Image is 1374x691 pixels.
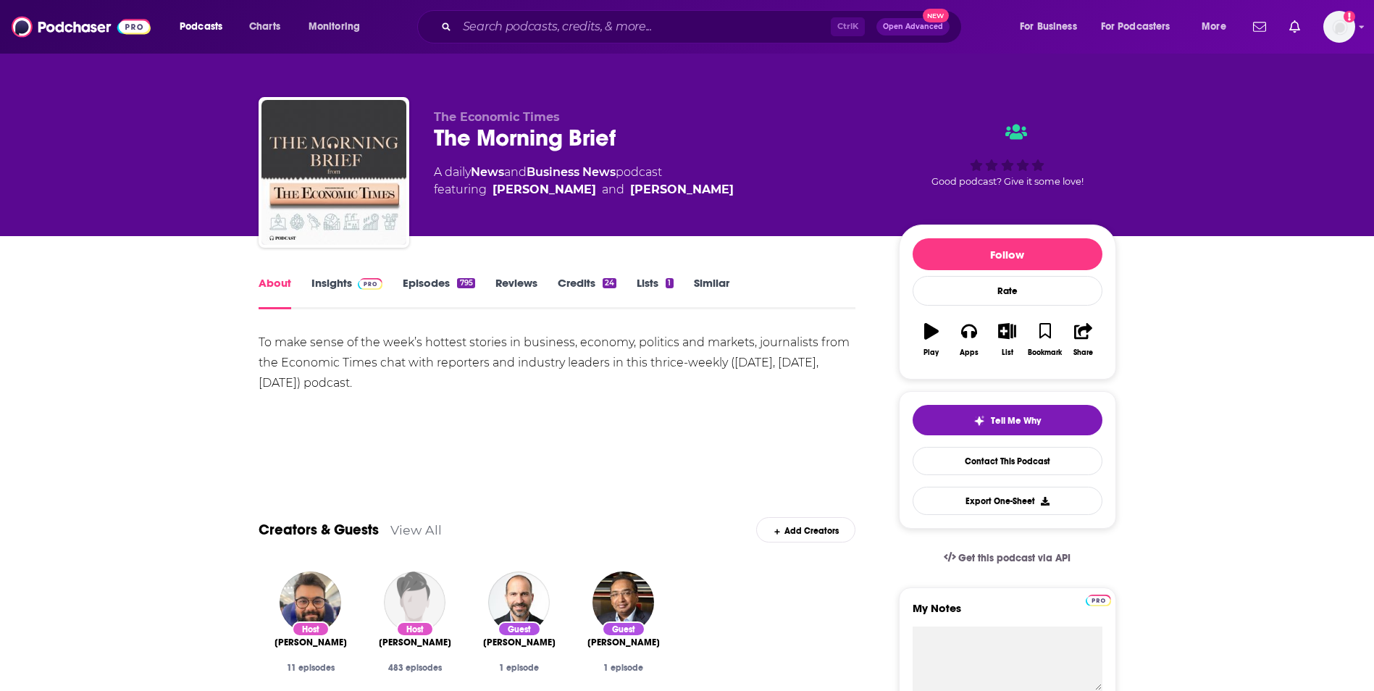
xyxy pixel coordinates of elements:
[913,314,950,366] button: Play
[602,181,624,198] span: and
[240,15,289,38] a: Charts
[434,181,734,198] span: featuring
[960,348,979,357] div: Apps
[592,571,654,633] img: Sameer Nair
[913,601,1102,627] label: My Notes
[587,637,660,648] span: [PERSON_NAME]
[471,165,504,179] a: News
[396,621,434,637] div: Host
[457,278,474,288] div: 795
[913,447,1102,475] a: Contact This Podcast
[483,637,556,648] span: [PERSON_NAME]
[309,17,360,37] span: Monitoring
[275,637,347,648] a: Anirban Chowdhury
[1283,14,1306,39] a: Show notifications dropdown
[504,165,527,179] span: and
[1323,11,1355,43] span: Logged in as headlandconsultancy
[379,637,451,648] span: [PERSON_NAME]
[483,637,556,648] a: Dara Khosrowshahi
[1092,15,1191,38] button: open menu
[1020,17,1077,37] span: For Business
[913,238,1102,270] button: Follow
[1323,11,1355,43] button: Show profile menu
[1086,595,1111,606] img: Podchaser Pro
[180,17,222,37] span: Podcasts
[913,405,1102,435] button: tell me why sparkleTell Me Why
[950,314,988,366] button: Apps
[12,13,151,41] img: Podchaser - Follow, Share and Rate Podcasts
[434,110,560,124] span: The Economic Times
[495,276,537,309] a: Reviews
[249,17,280,37] span: Charts
[1344,11,1355,22] svg: Add a profile image
[311,276,383,309] a: InsightsPodchaser Pro
[270,663,351,673] div: 11 episodes
[932,540,1083,576] a: Get this podcast via API
[498,621,541,637] div: Guest
[587,637,660,648] a: Sameer Nair
[298,15,379,38] button: open menu
[493,181,596,198] a: Arijit Barman
[883,23,943,30] span: Open Advanced
[259,521,379,539] a: Creators & Guests
[457,15,831,38] input: Search podcasts, credits, & more...
[831,17,865,36] span: Ctrl K
[169,15,241,38] button: open menu
[390,522,442,537] a: View All
[280,571,341,633] img: Anirban Chowdhury
[1191,15,1244,38] button: open menu
[991,415,1041,427] span: Tell Me Why
[379,637,451,648] a: Arijit Barman
[1026,314,1064,366] button: Bookmark
[603,278,616,288] div: 24
[1323,11,1355,43] img: User Profile
[666,278,673,288] div: 1
[1010,15,1095,38] button: open menu
[1002,348,1013,357] div: List
[630,181,734,198] a: Anirban Chowdhury
[602,621,645,637] div: Guest
[431,10,976,43] div: Search podcasts, credits, & more...
[374,663,456,673] div: 483 episodes
[637,276,673,309] a: Lists1
[1086,592,1111,606] a: Pro website
[583,663,664,673] div: 1 episode
[988,314,1026,366] button: List
[558,276,616,309] a: Credits24
[913,276,1102,306] div: Rate
[434,164,734,198] div: A daily podcast
[694,276,729,309] a: Similar
[488,571,550,633] img: Dara Khosrowshahi
[756,517,855,543] div: Add Creators
[876,18,950,35] button: Open AdvancedNew
[973,415,985,427] img: tell me why sparkle
[275,637,347,648] span: [PERSON_NAME]
[1064,314,1102,366] button: Share
[913,487,1102,515] button: Export One-Sheet
[259,332,856,393] div: To make sense of the week’s hottest stories in business, economy, politics and markets, journalis...
[261,100,406,245] img: The Morning Brief
[1028,348,1062,357] div: Bookmark
[1101,17,1170,37] span: For Podcasters
[1202,17,1226,37] span: More
[923,9,949,22] span: New
[479,663,560,673] div: 1 episode
[1247,14,1272,39] a: Show notifications dropdown
[1073,348,1093,357] div: Share
[931,176,1084,187] span: Good podcast? Give it some love!
[899,110,1116,200] div: Good podcast? Give it some love!
[384,571,445,633] img: Arijit Barman
[403,276,474,309] a: Episodes795
[527,165,616,179] a: Business News
[259,276,291,309] a: About
[358,278,383,290] img: Podchaser Pro
[958,552,1071,564] span: Get this podcast via API
[923,348,939,357] div: Play
[292,621,330,637] div: Host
